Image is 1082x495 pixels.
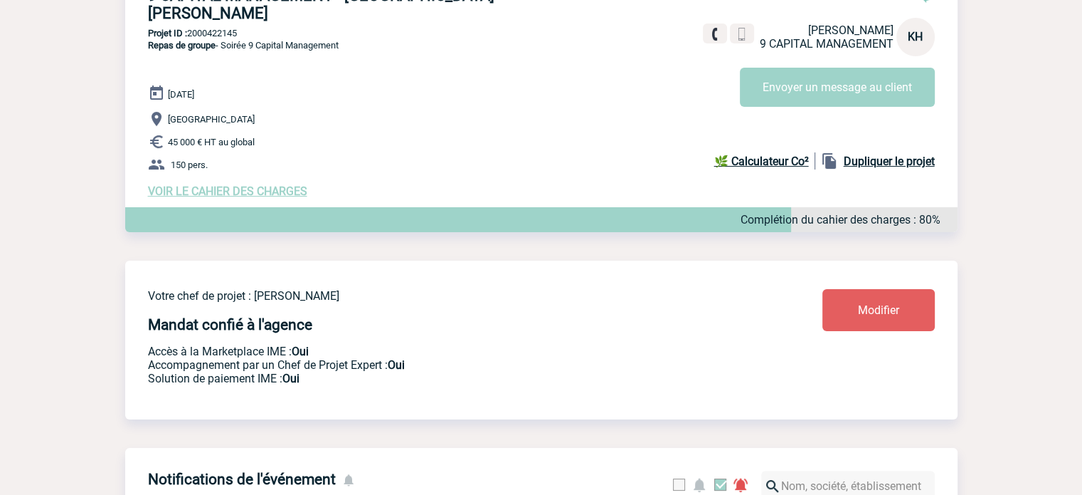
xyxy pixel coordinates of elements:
[168,114,255,125] span: [GEOGRAPHIC_DATA]
[740,68,935,107] button: Envoyer un message au client
[148,316,312,333] h4: Mandat confié à l'agence
[760,37,893,51] span: 9 CAPITAL MANAGEMENT
[148,345,738,358] p: Accès à la Marketplace IME :
[148,471,336,488] h4: Notifications de l'événement
[388,358,405,372] b: Oui
[148,28,187,38] b: Projet ID :
[282,372,299,385] b: Oui
[148,289,738,303] p: Votre chef de projet : [PERSON_NAME]
[808,24,893,37] span: [PERSON_NAME]
[821,152,838,170] img: file_copy-black-24dp.png
[168,137,255,147] span: 45 000 € HT au global
[171,160,208,170] span: 150 pers.
[168,89,194,100] span: [DATE]
[148,40,216,51] span: Repas de groupe
[292,345,309,358] b: Oui
[844,155,935,168] b: Dupliquer le projet
[714,155,809,168] b: 🌿 Calculateur Co²
[148,358,738,372] p: Prestation payante
[148,372,738,385] p: Conformité aux process achat client, Prise en charge de la facturation, Mutualisation de plusieur...
[709,28,721,41] img: fixe.png
[858,303,899,317] span: Modifier
[148,184,307,198] a: VOIR LE CAHIER DES CHARGES
[714,152,815,170] a: 🌿 Calculateur Co²
[125,28,958,38] p: 2000422145
[736,28,748,41] img: portable.png
[148,40,339,51] span: - Soirée 9 Capital Management
[908,30,923,43] span: KH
